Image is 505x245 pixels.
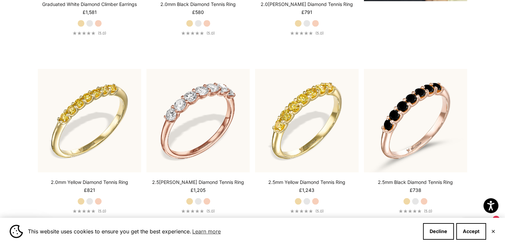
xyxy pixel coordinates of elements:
[378,179,453,186] a: 2.5mm Black Diamond Tennis Ring
[255,69,358,172] img: #YellowGold
[315,209,324,213] span: (5.0)
[491,229,495,233] button: Close
[315,31,324,36] span: (5.0)
[191,187,206,194] sale-price: £1,205
[399,209,432,213] a: 5.0 out of 5.0 stars(5.0)
[192,9,204,16] sale-price: £580
[152,179,244,186] a: 2.5[PERSON_NAME] Diamond Tennis Ring
[51,179,128,186] a: 2.0mm Yellow Diamond Tennis Ring
[423,223,454,240] button: Decline
[38,69,141,172] img: #YellowGold
[290,209,313,213] div: 5.0 out of 5.0 stars
[399,209,421,213] div: 5.0 out of 5.0 stars
[424,209,432,213] span: (5.0)
[207,209,215,213] span: (5.0)
[84,187,95,194] sale-price: £821
[410,187,421,194] sale-price: £738
[73,31,106,36] a: 5.0 out of 5.0 stars(5.0)
[98,31,106,36] span: (5.0)
[268,179,345,186] a: 2.5mm Yellow Diamond Tennis Ring
[207,31,215,36] span: (5.0)
[261,1,353,8] a: 2.0[PERSON_NAME] Diamond Tennis Ring
[160,1,236,8] a: 2.0mm Black Diamond Tennis Ring
[181,31,204,35] div: 5.0 out of 5.0 stars
[73,31,95,35] div: 5.0 out of 5.0 stars
[181,31,215,36] a: 5.0 out of 5.0 stars(5.0)
[28,226,418,236] span: This website uses cookies to ensure you get the best experience.
[299,187,314,194] sale-price: £1,243
[10,225,23,238] img: Cookie banner
[73,209,106,213] a: 5.0 out of 5.0 stars(5.0)
[146,69,250,172] img: #RoseGold
[181,209,204,213] div: 5.0 out of 5.0 stars
[42,1,137,8] a: Graduated White Diamond Climber Earrings
[83,9,97,16] sale-price: £1,581
[456,223,486,240] button: Accept
[301,9,312,16] sale-price: £791
[191,226,222,236] a: Learn more
[98,209,106,213] span: (5.0)
[364,69,467,172] img: #RoseGold
[181,209,215,213] a: 5.0 out of 5.0 stars(5.0)
[73,209,95,213] div: 5.0 out of 5.0 stars
[290,209,324,213] a: 5.0 out of 5.0 stars(5.0)
[290,31,313,35] div: 5.0 out of 5.0 stars
[290,31,324,36] a: 5.0 out of 5.0 stars(5.0)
